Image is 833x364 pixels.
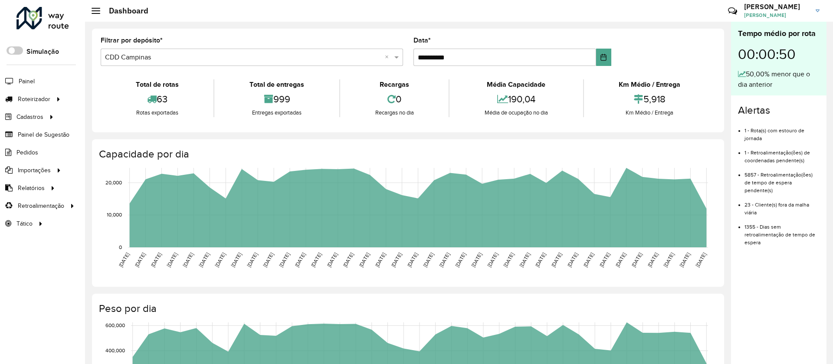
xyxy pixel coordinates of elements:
[406,252,419,268] text: [DATE]
[182,252,194,268] text: [DATE]
[596,49,611,66] button: Choose Date
[342,79,446,90] div: Recargas
[744,164,820,194] li: 5857 - Retroalimentação(ões) de tempo de espera pendente(s)
[452,79,580,90] div: Média Capacidade
[150,252,162,268] text: [DATE]
[310,252,322,268] text: [DATE]
[214,252,226,268] text: [DATE]
[738,28,820,39] div: Tempo médio por rota
[662,252,675,268] text: [DATE]
[246,252,259,268] text: [DATE]
[422,252,435,268] text: [DATE]
[586,90,713,108] div: 5,918
[586,108,713,117] div: Km Médio / Entrega
[586,79,713,90] div: Km Médio / Entrega
[118,252,130,268] text: [DATE]
[470,252,483,268] text: [DATE]
[198,252,210,268] text: [DATE]
[342,108,446,117] div: Recargas no dia
[105,180,122,185] text: 20,000
[744,216,820,246] li: 1355 - Dias sem retroalimentação de tempo de espera
[18,130,69,139] span: Painel de Sugestão
[614,252,627,268] text: [DATE]
[598,252,611,268] text: [DATE]
[390,252,403,268] text: [DATE]
[744,3,809,11] h3: [PERSON_NAME]
[723,2,742,20] a: Contato Rápido
[413,35,431,46] label: Data
[342,90,446,108] div: 0
[454,252,467,268] text: [DATE]
[738,39,820,69] div: 00:00:50
[230,252,243,268] text: [DATE]
[738,104,820,117] h4: Alertas
[107,212,122,218] text: 10,000
[16,148,38,157] span: Pedidos
[374,252,387,268] text: [DATE]
[100,6,148,16] h2: Dashboard
[103,108,211,117] div: Rotas exportadas
[695,252,707,268] text: [DATE]
[216,79,337,90] div: Total de entregas
[326,252,338,268] text: [DATE]
[502,252,515,268] text: [DATE]
[216,108,337,117] div: Entregas exportadas
[19,77,35,86] span: Painel
[103,79,211,90] div: Total de rotas
[738,69,820,90] div: 50,00% menor que o dia anterior
[358,252,371,268] text: [DATE]
[105,348,125,353] text: 400,000
[262,252,275,268] text: [DATE]
[18,95,50,104] span: Roteirizador
[744,142,820,164] li: 1 - Retroalimentação(ões) de coordenadas pendente(s)
[105,323,125,328] text: 600,000
[18,201,64,210] span: Retroalimentação
[101,35,163,46] label: Filtrar por depósito
[26,46,59,57] label: Simulação
[518,252,531,268] text: [DATE]
[294,252,306,268] text: [DATE]
[16,112,43,121] span: Cadastros
[438,252,451,268] text: [DATE]
[119,244,122,250] text: 0
[486,252,499,268] text: [DATE]
[744,120,820,142] li: 1 - Rota(s) com estouro de jornada
[744,194,820,216] li: 23 - Cliente(s) fora da malha viária
[99,148,715,161] h4: Capacidade por dia
[166,252,178,268] text: [DATE]
[342,252,354,268] text: [DATE]
[18,184,45,193] span: Relatórios
[385,52,392,62] span: Clear all
[630,252,643,268] text: [DATE]
[744,11,809,19] span: [PERSON_NAME]
[582,252,595,268] text: [DATE]
[216,90,337,108] div: 999
[16,219,33,228] span: Tático
[278,252,291,268] text: [DATE]
[550,252,563,268] text: [DATE]
[99,302,715,315] h4: Peso por dia
[18,166,51,175] span: Importações
[452,108,580,117] div: Média de ocupação no dia
[452,90,580,108] div: 190,04
[566,252,579,268] text: [DATE]
[679,252,691,268] text: [DATE]
[134,252,146,268] text: [DATE]
[103,90,211,108] div: 63
[534,252,547,268] text: [DATE]
[646,252,659,268] text: [DATE]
